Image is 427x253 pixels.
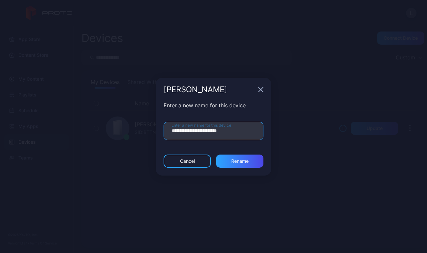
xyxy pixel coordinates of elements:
input: Enter a new name for this device [164,122,263,140]
div: Cancel [180,158,195,164]
button: Cancel [164,155,211,168]
div: Rename [231,158,249,164]
div: [PERSON_NAME] [164,86,256,94]
button: Rename [216,155,263,168]
div: Enter a new name for this device [164,101,263,109]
